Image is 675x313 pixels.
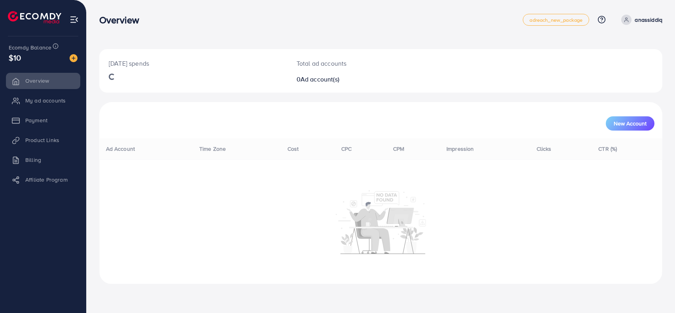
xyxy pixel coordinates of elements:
[9,44,51,51] span: Ecomdy Balance
[301,75,339,83] span: Ad account(s)
[523,14,589,26] a: adreach_new_package
[70,54,78,62] img: image
[9,52,21,63] span: $10
[109,59,278,68] p: [DATE] spends
[606,116,654,131] button: New Account
[529,17,582,23] span: adreach_new_package
[99,14,146,26] h3: Overview
[635,15,662,25] p: anassiddiq
[618,15,662,25] a: anassiddiq
[8,11,61,23] img: logo
[297,59,418,68] p: Total ad accounts
[297,76,418,83] h2: 0
[70,15,79,24] img: menu
[614,121,647,126] span: New Account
